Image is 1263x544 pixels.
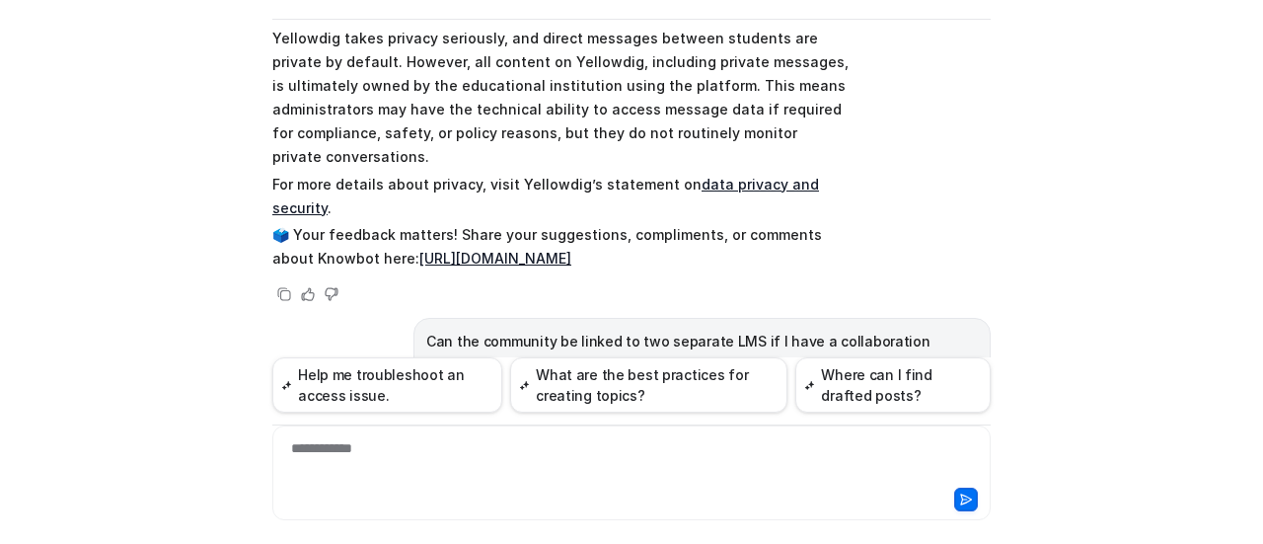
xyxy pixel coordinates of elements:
button: What are the best practices for creating topics? [510,357,787,413]
p: Can the community be linked to two separate LMS if I have a collaboration between two universities [426,330,978,377]
a: data privacy and security [272,176,819,216]
button: Where can I find drafted posts? [795,357,991,413]
p: 🗳️ Your feedback matters! Share your suggestions, compliments, or comments about Knowbot here: [272,223,850,271]
p: Yellowdig takes privacy seriously, and direct messages between students are private by default. H... [272,27,850,169]
p: For more details about privacy, visit Yellowdig’s statement on . [272,173,850,220]
button: Help me troubleshoot an access issue. [272,357,502,413]
a: [URL][DOMAIN_NAME] [419,250,571,267]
